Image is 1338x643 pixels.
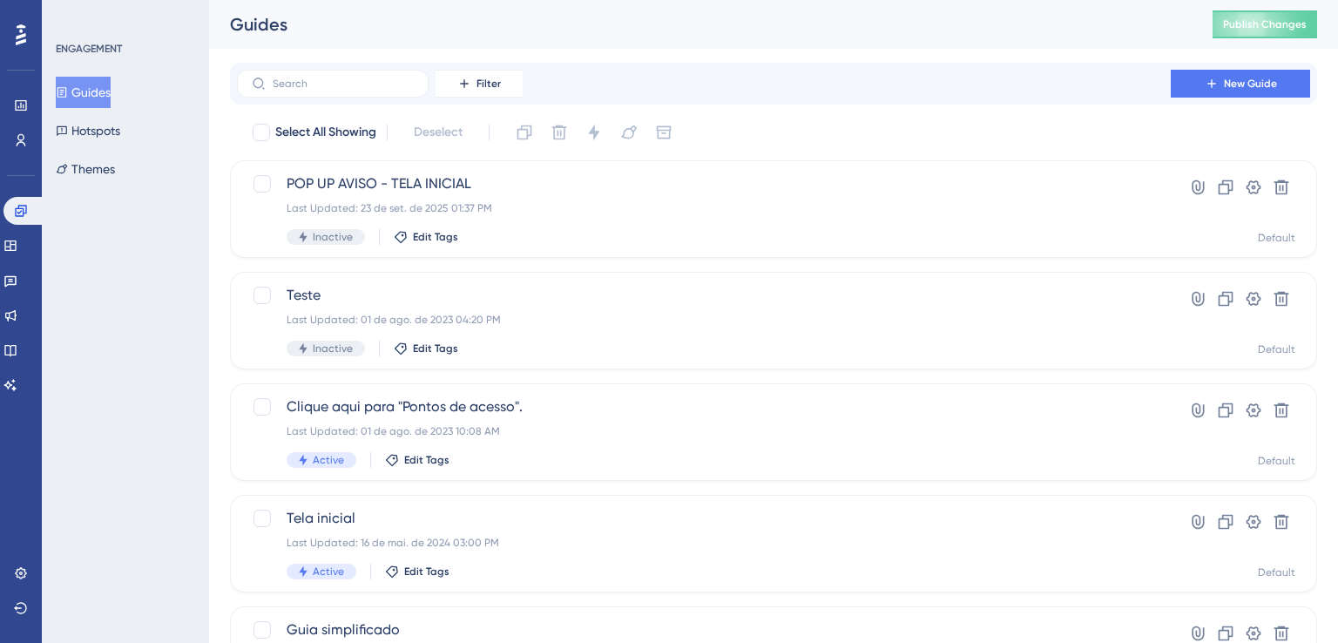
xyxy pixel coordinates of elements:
div: ENGAGEMENT [56,42,122,56]
span: Select All Showing [275,122,376,143]
span: Tela inicial [287,508,1121,529]
span: Edit Tags [404,453,449,467]
div: Default [1258,454,1295,468]
div: Default [1258,565,1295,579]
button: Filter [436,70,523,98]
span: Filter [476,77,501,91]
button: New Guide [1171,70,1310,98]
div: Default [1258,231,1295,245]
span: Active [313,453,344,467]
span: Inactive [313,342,353,355]
div: Last Updated: 01 de ago. de 2023 10:08 AM [287,424,1121,438]
span: Edit Tags [413,230,458,244]
span: Teste [287,285,1121,306]
button: Hotspots [56,115,120,146]
button: Edit Tags [385,565,449,579]
span: POP UP AVISO - TELA INICIAL [287,173,1121,194]
span: Deselect [414,122,463,143]
span: New Guide [1224,77,1277,91]
div: Last Updated: 01 de ago. de 2023 04:20 PM [287,313,1121,327]
button: Guides [56,77,111,108]
button: Themes [56,153,115,185]
span: Edit Tags [404,565,449,579]
div: Guides [230,12,1169,37]
span: Edit Tags [413,342,458,355]
button: Edit Tags [394,342,458,355]
button: Edit Tags [394,230,458,244]
button: Deselect [398,117,478,148]
button: Edit Tags [385,453,449,467]
div: Last Updated: 23 de set. de 2025 01:37 PM [287,201,1121,215]
div: Last Updated: 16 de mai. de 2024 03:00 PM [287,536,1121,550]
span: Clique aqui para "Pontos de acesso". [287,396,1121,417]
span: Guia simplificado [287,619,1121,640]
div: Default [1258,342,1295,356]
input: Search [273,78,414,90]
span: Active [313,565,344,579]
span: Inactive [313,230,353,244]
button: Publish Changes [1213,10,1317,38]
span: Publish Changes [1223,17,1307,31]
